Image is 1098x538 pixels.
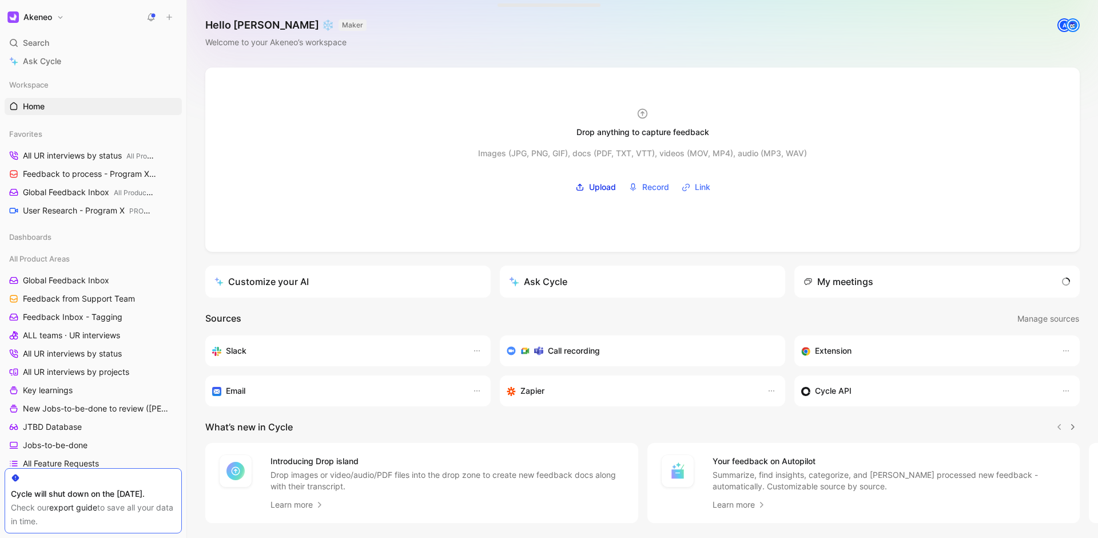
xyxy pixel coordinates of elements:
[49,503,97,512] a: export guide
[713,454,1067,468] h4: Your feedback on Autopilot
[5,228,182,249] div: Dashboards
[1017,312,1079,326] span: Manage sources
[23,421,82,433] span: JTBD Database
[339,19,367,31] button: MAKER
[5,327,182,344] a: ALL teams · UR interviews
[5,34,182,52] div: Search
[11,487,176,501] div: Cycle will shut down on the [DATE].
[5,202,182,219] a: User Research - Program XPROGRAM X
[23,311,122,323] span: Feedback Inbox - Tagging
[5,400,182,417] a: New Jobs-to-be-done to review ([PERSON_NAME])
[9,128,42,140] span: Favorites
[5,250,182,267] div: All Product Areas
[548,344,600,358] h3: Call recording
[205,18,367,32] h1: Hello [PERSON_NAME] ❄️
[9,79,49,90] span: Workspace
[23,293,135,304] span: Feedback from Support Team
[5,455,182,472] a: All Feature Requests
[23,205,155,217] span: User Research - Program X
[23,54,61,68] span: Ask Cycle
[5,98,182,115] a: Home
[212,344,461,358] div: Sync your customers, send feedback and get updates in Slack
[520,384,544,398] h3: Zapier
[5,363,182,381] a: All UR interviews by projects
[5,125,182,143] div: Favorites
[507,384,755,398] div: Capture feedback from thousands of sources with Zapier (survey results, recordings, sheets, etc).
[226,384,245,398] h3: Email
[23,275,109,286] span: Global Feedback Inbox
[1067,19,1079,31] img: avatar
[5,308,182,326] a: Feedback Inbox - Tagging
[5,184,182,201] a: Global Feedback InboxAll Product Areas
[226,344,246,358] h3: Slack
[5,250,182,509] div: All Product AreasGlobal Feedback InboxFeedback from Support TeamFeedback Inbox - TaggingALL teams...
[695,180,710,194] span: Link
[23,403,169,414] span: New Jobs-to-be-done to review ([PERSON_NAME])
[1059,19,1070,31] div: A
[23,150,156,162] span: All UR interviews by status
[5,9,67,25] button: AkeneoAkeneo
[678,179,714,196] button: Link
[5,382,182,399] a: Key learnings
[11,501,176,528] div: Check our to save all your data in time.
[270,469,624,492] p: Drop images or video/audio/PDF files into the drop zone to create new feedback docs along with th...
[212,384,461,398] div: Forward emails to your feedback inbox
[129,207,170,215] span: PROGRAM X
[23,12,52,22] h1: Akeneo
[23,458,99,469] span: All Feature Requests
[23,330,120,341] span: ALL teams · UR interviews
[801,344,1050,358] div: Capture feedback from anywhere on the web
[713,498,766,512] a: Learn more
[509,275,567,288] div: Ask Cycle
[5,228,182,246] div: Dashboards
[5,53,182,70] a: Ask Cycle
[214,275,309,288] div: Customize your AI
[5,437,182,454] a: Jobs-to-be-done
[270,454,624,468] h4: Introducing Drop island
[815,344,852,358] h3: Extension
[815,384,852,398] h3: Cycle API
[205,311,241,326] h2: Sources
[576,125,709,139] div: Drop anything to capture feedback
[23,440,87,451] span: Jobs-to-be-done
[23,168,158,180] span: Feedback to process - Program X
[5,147,182,164] a: All UR interviews by statusAll Product Areas
[23,348,122,359] span: All UR interviews by status
[9,253,70,264] span: All Product Areas
[270,498,324,512] a: Learn more
[642,180,669,194] span: Record
[5,165,182,183] a: Feedback to process - Program XPROGRAM X
[571,179,620,196] label: Upload
[23,101,45,112] span: Home
[5,76,182,93] div: Workspace
[23,366,129,378] span: All UR interviews by projects
[500,266,785,298] button: Ask Cycle
[7,11,19,23] img: Akeneo
[205,266,491,298] a: Customize your AI
[5,272,182,289] a: Global Feedback Inbox
[114,188,169,197] span: All Product Areas
[803,275,873,288] div: My meetings
[205,35,367,49] div: Welcome to your Akeneo’s workspace
[205,420,293,434] h2: What’s new in Cycle
[478,147,807,160] div: Images (JPG, PNG, GIF), docs (PDF, TXT, VTT), videos (MOV, MP4), audio (MP3, WAV)
[5,290,182,307] a: Feedback from Support Team
[1017,311,1080,326] button: Manage sources
[23,187,154,199] span: Global Feedback Inbox
[5,418,182,436] a: JTBD Database
[713,469,1067,492] p: Summarize, find insights, categorize, and [PERSON_NAME] processed new feedback - automatically. C...
[5,345,182,362] a: All UR interviews by status
[507,344,769,358] div: Record & transcribe meetings from Zoom, Meet & Teams.
[126,152,181,160] span: All Product Areas
[23,385,73,396] span: Key learnings
[624,179,673,196] button: Record
[23,36,49,50] span: Search
[801,384,1050,398] div: Sync customers & send feedback from custom sources. Get inspired by our favorite use case
[9,231,51,243] span: Dashboards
